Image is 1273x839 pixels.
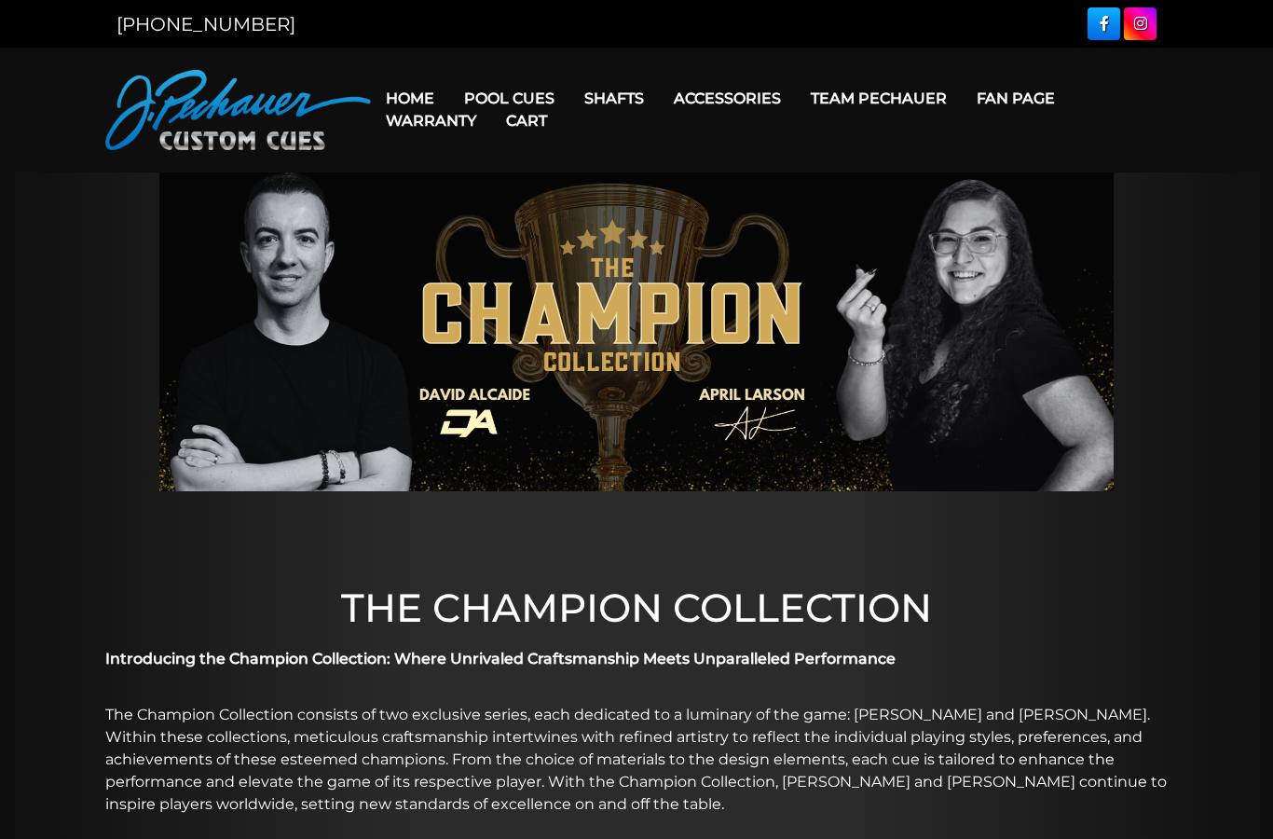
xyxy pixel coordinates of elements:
[796,75,962,122] a: Team Pechauer
[371,97,491,144] a: Warranty
[569,75,659,122] a: Shafts
[491,97,562,144] a: Cart
[105,70,371,150] img: Pechauer Custom Cues
[105,704,1168,816] p: The Champion Collection consists of two exclusive series, each dedicated to a luminary of the gam...
[116,13,295,35] a: [PHONE_NUMBER]
[371,75,449,122] a: Home
[449,75,569,122] a: Pool Cues
[659,75,796,122] a: Accessories
[105,650,896,667] strong: Introducing the Champion Collection: Where Unrivaled Craftsmanship Meets Unparalleled Performance
[962,75,1070,122] a: Fan Page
